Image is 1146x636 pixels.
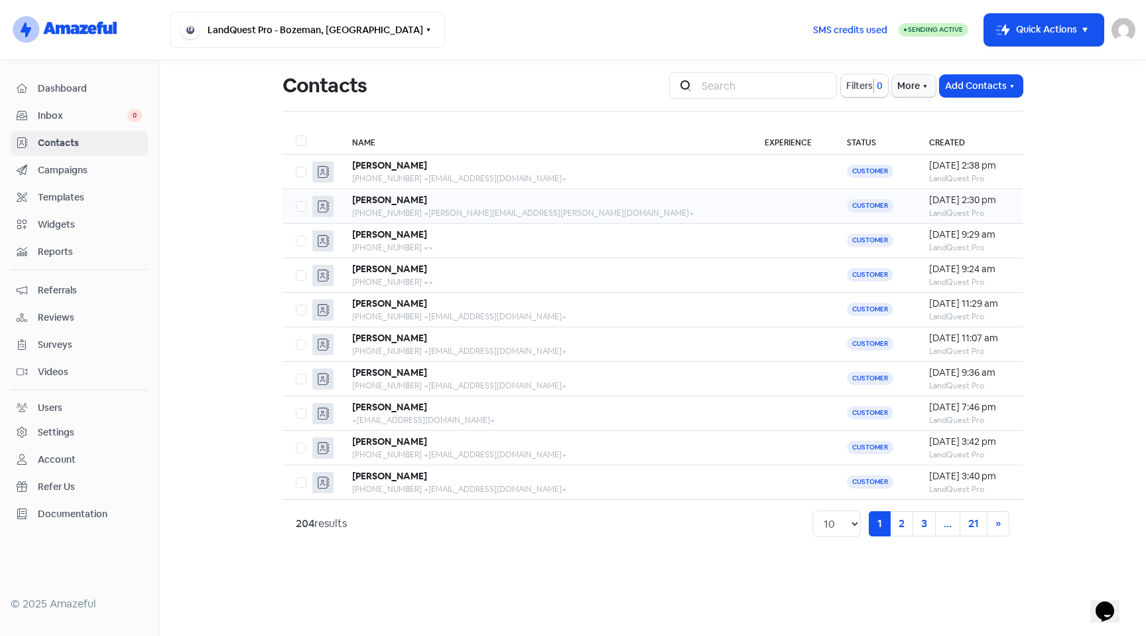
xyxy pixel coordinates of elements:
a: Next [987,511,1009,536]
span: 0 [127,109,142,122]
span: Customer [847,268,893,281]
a: Refer Us [11,475,148,499]
div: [DATE] 11:29 am [929,297,1009,311]
button: Add Contacts [940,75,1023,97]
div: Settings [38,426,74,439]
a: SMS credits used [802,22,899,36]
span: Filters [846,79,873,93]
div: Account [38,453,76,467]
a: Videos [11,360,148,384]
th: Status [834,127,915,155]
b: [PERSON_NAME] [352,159,427,171]
a: Sending Active [899,22,968,38]
div: LandQuest Pro [929,449,1009,461]
div: LandQuest Pro [929,276,1009,288]
div: <[EMAIL_ADDRESS][DOMAIN_NAME]> [352,414,738,426]
a: Referrals [11,278,148,303]
a: 2 [890,511,913,536]
span: Customer [847,372,893,385]
th: Experience [751,127,834,155]
div: [DATE] 11:07 am [929,331,1009,345]
a: Reviews [11,305,148,330]
a: Reports [11,240,148,264]
a: Contacts [11,131,148,155]
span: Dashboard [38,82,142,96]
div: [PHONE_NUMBER] <[EMAIL_ADDRESS][DOMAIN_NAME]> [352,380,738,392]
b: [PERSON_NAME] [352,401,427,413]
div: LandQuest Pro [929,380,1009,392]
div: LandQuest Pro [929,173,1009,185]
input: Search [694,72,837,99]
div: [DATE] 2:38 pm [929,159,1009,173]
div: [PHONE_NUMBER] <[EMAIL_ADDRESS][DOMAIN_NAME]> [352,311,738,323]
div: LandQuest Pro [929,242,1009,254]
div: [PHONE_NUMBER] <[EMAIL_ADDRESS][DOMAIN_NAME]> [352,345,738,357]
span: Customer [847,303,893,316]
span: Customer [847,199,893,212]
a: Widgets [11,212,148,237]
div: [PHONE_NUMBER] <> [352,242,738,254]
div: LandQuest Pro [929,414,1009,426]
b: [PERSON_NAME] [352,194,427,206]
span: Inbox [38,109,127,123]
img: User [1112,18,1135,42]
span: Customer [847,406,893,420]
span: Campaigns [38,163,142,177]
button: Quick Actions [984,14,1104,46]
span: Referrals [38,283,142,297]
h1: Contacts [283,64,367,107]
b: [PERSON_NAME] [352,228,427,240]
span: » [995,517,1001,530]
a: 1 [869,511,891,536]
a: Dashboard [11,76,148,101]
div: [PHONE_NUMBER] <[EMAIL_ADDRESS][DOMAIN_NAME]> [352,449,738,461]
a: Account [11,447,148,472]
strong: 204 [296,517,314,530]
div: [DATE] 9:24 am [929,262,1009,276]
span: Reviews [38,311,142,325]
div: [PHONE_NUMBER] <> [352,276,738,288]
span: Refer Us [38,480,142,494]
th: Created [916,127,1023,155]
div: [DATE] 3:42 pm [929,435,1009,449]
div: Users [38,401,62,415]
div: [DATE] 9:36 am [929,366,1009,380]
span: Customer [847,337,893,351]
a: Templates [11,185,148,210]
span: Customer [847,165,893,178]
b: [PERSON_NAME] [352,297,427,309]
span: Widgets [38,218,142,232]
div: © 2025 Amazeful [11,596,148,612]
button: Filters0 [841,74,888,97]
a: Campaigns [11,158,148,183]
b: [PERSON_NAME] [352,366,427,378]
a: 21 [960,511,987,536]
div: LandQuest Pro [929,207,1009,219]
iframe: chat widget [1090,583,1133,623]
a: Surveys [11,333,148,357]
div: [PHONE_NUMBER] <[EMAIL_ADDRESS][DOMAIN_NAME]> [352,483,738,495]
b: [PERSON_NAME] [352,332,427,344]
div: [DATE] 2:30 pm [929,193,1009,207]
a: 3 [913,511,936,536]
a: Documentation [11,502,148,526]
b: [PERSON_NAME] [352,436,427,447]
div: LandQuest Pro [929,483,1009,495]
div: [PHONE_NUMBER] <[PERSON_NAME][EMAIL_ADDRESS][PERSON_NAME][DOMAIN_NAME]> [352,207,738,219]
button: LandQuest Pro - Bozeman, [GEOGRAPHIC_DATA] [170,12,445,48]
a: ... [935,511,960,536]
span: Documentation [38,507,142,521]
a: Users [11,396,148,420]
span: Reports [38,245,142,259]
span: Videos [38,365,142,379]
span: Sending Active [908,25,963,34]
span: Contacts [38,136,142,150]
div: [DATE] 9:29 am [929,228,1009,242]
span: SMS credits used [813,23,887,37]
button: More [892,75,936,97]
span: Surveys [38,338,142,352]
div: LandQuest Pro [929,345,1009,357]
span: Templates [38,191,142,204]
a: Inbox 0 [11,104,148,128]
b: [PERSON_NAME] [352,470,427,482]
